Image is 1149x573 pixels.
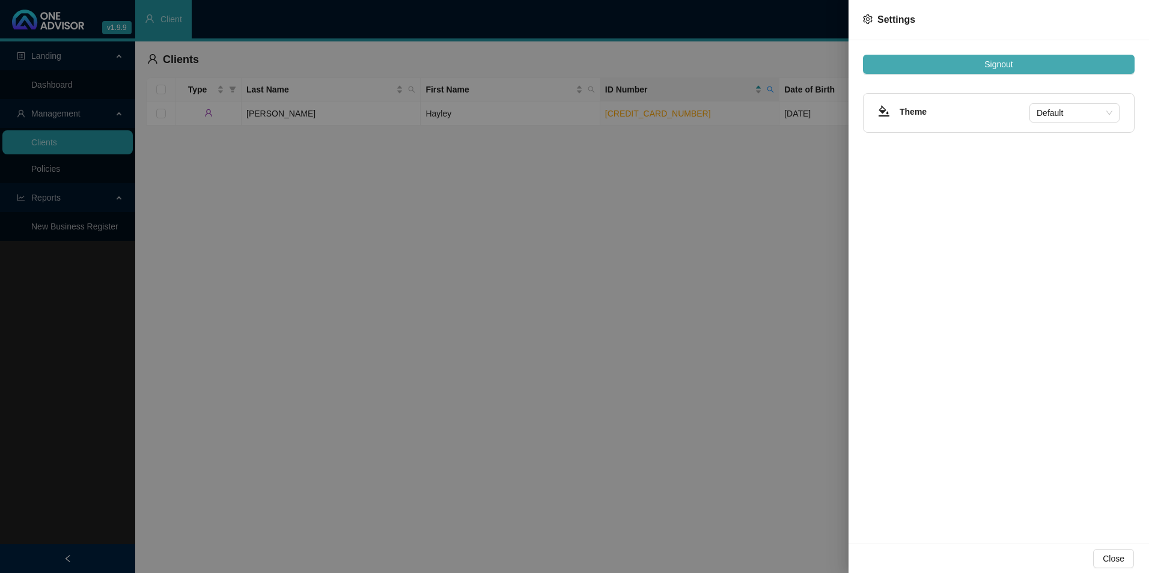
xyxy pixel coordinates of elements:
span: Signout [984,58,1013,71]
button: Close [1093,549,1134,568]
span: Settings [877,14,915,25]
span: bg-colors [878,105,890,117]
span: Close [1103,552,1124,565]
button: Signout [863,55,1135,74]
h4: Theme [900,105,1029,118]
span: setting [863,14,873,24]
span: Default [1037,104,1112,122]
